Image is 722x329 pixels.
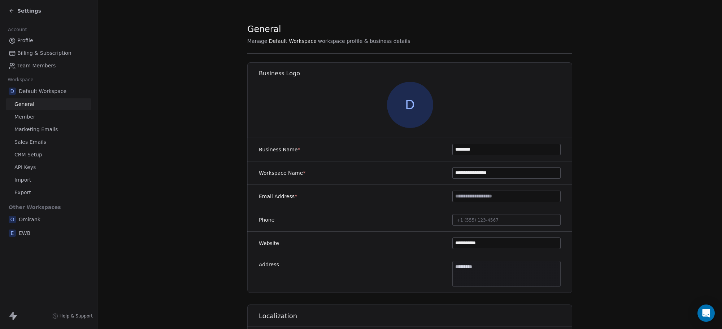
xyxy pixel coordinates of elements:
span: E [9,230,16,237]
span: Sales Emails [14,138,46,146]
span: Manage [247,37,268,45]
a: Billing & Subscription [6,47,91,59]
span: Default Workspace [19,88,66,95]
label: Phone [259,216,274,223]
span: General [14,101,34,108]
span: Settings [17,7,41,14]
a: Sales Emails [6,136,91,148]
div: Open Intercom Messenger [697,304,715,322]
span: Export [14,189,31,196]
span: Other Workspaces [6,201,64,213]
a: General [6,98,91,110]
label: Workspace Name [259,169,305,177]
span: Workspace [5,74,36,85]
a: Help & Support [52,313,93,319]
span: Help & Support [60,313,93,319]
span: D [9,88,16,95]
h1: Localization [259,312,573,320]
a: Team Members [6,60,91,72]
button: +1 (555) 123-4567 [452,214,561,226]
label: Website [259,240,279,247]
span: Billing & Subscription [17,49,71,57]
label: Address [259,261,279,268]
span: Profile [17,37,33,44]
h1: Business Logo [259,70,573,77]
span: API Keys [14,164,36,171]
span: Omirank [19,216,40,223]
a: Marketing Emails [6,124,91,135]
span: EWB [19,230,30,237]
span: Import [14,176,31,184]
span: D [387,82,433,128]
a: CRM Setup [6,149,91,161]
span: Team Members [17,62,56,70]
a: Profile [6,35,91,46]
span: O [9,216,16,223]
span: +1 (555) 123-4567 [457,218,499,223]
span: Marketing Emails [14,126,58,133]
a: Settings [9,7,41,14]
span: Default Workspace [269,37,317,45]
span: General [247,24,281,35]
span: workspace profile & business details [318,37,410,45]
a: API Keys [6,161,91,173]
a: Export [6,187,91,199]
a: Import [6,174,91,186]
label: Email Address [259,193,297,200]
span: Account [5,24,30,35]
a: Member [6,111,91,123]
label: Business Name [259,146,300,153]
span: CRM Setup [14,151,42,159]
span: Member [14,113,35,121]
